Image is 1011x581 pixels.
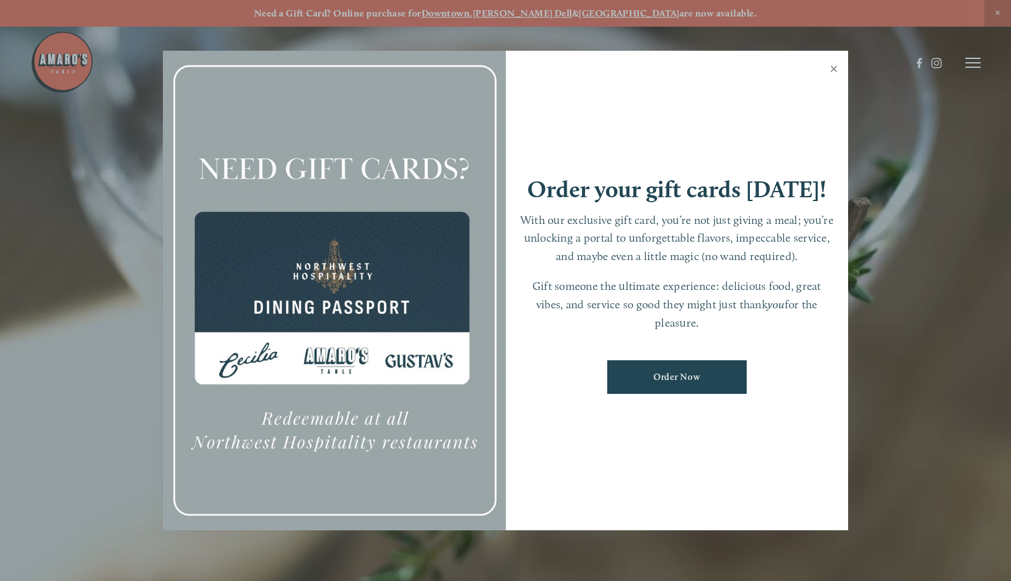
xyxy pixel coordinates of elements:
[518,277,836,332] p: Gift someone the ultimate experience: delicious food, great vibes, and service so good they might...
[821,53,846,88] a: Close
[768,297,785,311] em: you
[527,178,827,201] h1: Order your gift cards [DATE]!
[607,360,747,394] a: Order Now
[518,211,836,266] p: With our exclusive gift card, you’re not just giving a meal; you’re unlocking a portal to unforge...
